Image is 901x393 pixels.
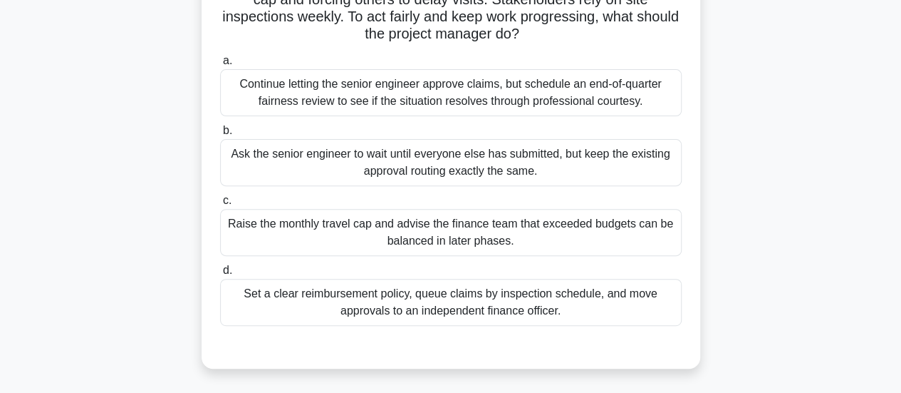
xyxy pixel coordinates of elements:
span: a. [223,54,232,66]
span: c. [223,194,231,206]
div: Set a clear reimbursement policy, queue claims by inspection schedule, and move approvals to an i... [220,279,682,326]
div: Raise the monthly travel cap and advise the finance team that exceeded budgets can be balanced in... [220,209,682,256]
div: Ask the senior engineer to wait until everyone else has submitted, but keep the existing approval... [220,139,682,186]
span: b. [223,124,232,136]
span: d. [223,264,232,276]
div: Continue letting the senior engineer approve claims, but schedule an end-of-quarter fairness revi... [220,69,682,116]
